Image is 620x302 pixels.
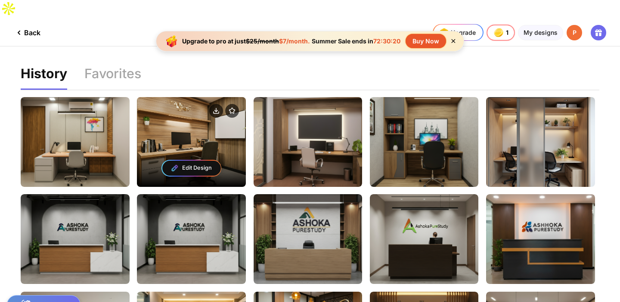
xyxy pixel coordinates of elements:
img: L3rewhOtdkQAAAABJRU5ErkJggg== [170,164,179,172]
img: upgrade-banner-new-year-icon.gif [163,33,180,50]
div: Upgrade [437,26,476,40]
span: $25/month [246,37,279,45]
div: Back [14,27,40,38]
img: afd76672-4bf9-491e-a073-55cb341746214217a301-b77e-429e-b41b-e41f7eaf16d9.webp [370,97,479,186]
span: 72:30:20 [373,37,400,45]
img: upgrade-nav-btn-icon.gif [437,26,451,40]
div: Upgrade to pro at just [182,37,310,45]
span: 1 [506,29,509,36]
img: aa7be833-a2e5-4c6d-9b1b-0217617c9ac26459dab9-9901-4875-835c-465185147e1d.webp [21,97,130,186]
div: Buy Now [406,34,446,48]
img: 18d02f9f-f3d5-40c6-8f3f-a01cc6ed41a781b9fad6-7b51-4bed-b6d0-36fbf6a37e4e.webp [254,97,363,186]
img: NaN.generated-image.jpeg [21,194,130,284]
img: e674791c-63eb-4869-bcef-236c1cb7ddbd39849127-e52b-43af-9d95-0f8689e92223.webp [486,97,595,186]
div: Favorites [84,67,141,90]
div: My designs [518,25,563,40]
img: 83b5fbb7-e1f1-4739-ba29-4b021fa6807350c89620-40e3-4e1f-be40-5f2b84d4198c.webp [254,194,363,284]
div: Summer Sale ends in [310,37,402,45]
div: Edit Design [162,161,221,176]
img: 960a7d12-3c4d-4d2f-8232-02209545330a372e0da6-01d3-4743-991c-bb4f1ca5db32.webp [137,194,246,284]
span: $7/month. [279,37,310,45]
img: fec6b25e-e3e4-4e38-a53f-12e5df0627b77e3a7455-0b76-4e6e-8ebf-1189ee3bd17f.webp [370,194,479,284]
img: dfb55388-6993-4c1f-b569-8fc6962117a4e6256088-775c-46f3-b8ff-48c0dbdf6a37.webp [486,194,595,284]
div: P [567,25,582,40]
div: History [21,67,67,90]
